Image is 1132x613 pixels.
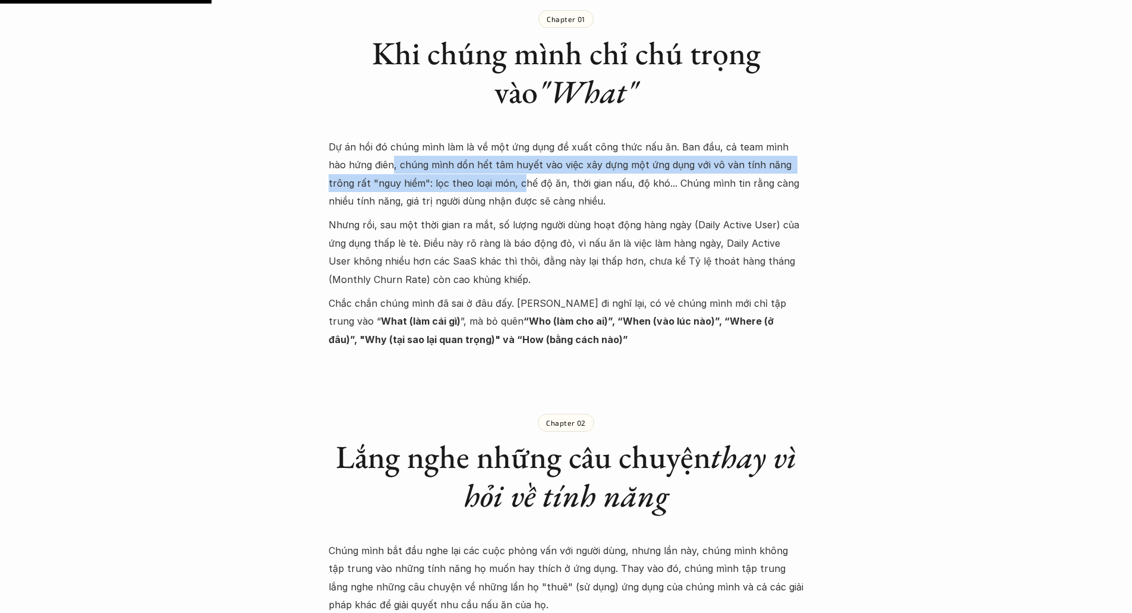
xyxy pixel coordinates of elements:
h1: Lắng nghe những câu chuyện [329,438,804,515]
p: Dự án hồi đó chúng mình làm là về một ứng dụng đề xuất công thức nấu ăn. Ban đầu, cả team mình hà... [329,138,804,210]
p: Chapter 01 [547,15,585,23]
em: "What" [538,71,638,112]
p: Nhưng rồi, sau một thời gian ra mắt, số lượng người dùng hoạt động hàng ngày (Daily Active User) ... [329,216,804,288]
strong: “Who (làm cho ai)”, “When (vào lúc nào)”, “Where (ở đâu)”, "Why (tại sao lại quan trọng)" và “How... [329,315,776,345]
strong: What (làm cái gì) [381,315,461,327]
em: thay vì hỏi về tính năng [463,436,804,516]
p: Chắc chắn chúng mình đã sai ở đâu đấy. [PERSON_NAME] đi nghĩ lại, có vẻ chúng mình mới chỉ tập tr... [329,294,804,348]
p: Chapter 02 [546,419,586,427]
h1: Khi chúng mình chỉ chú trọng vào [329,34,804,111]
